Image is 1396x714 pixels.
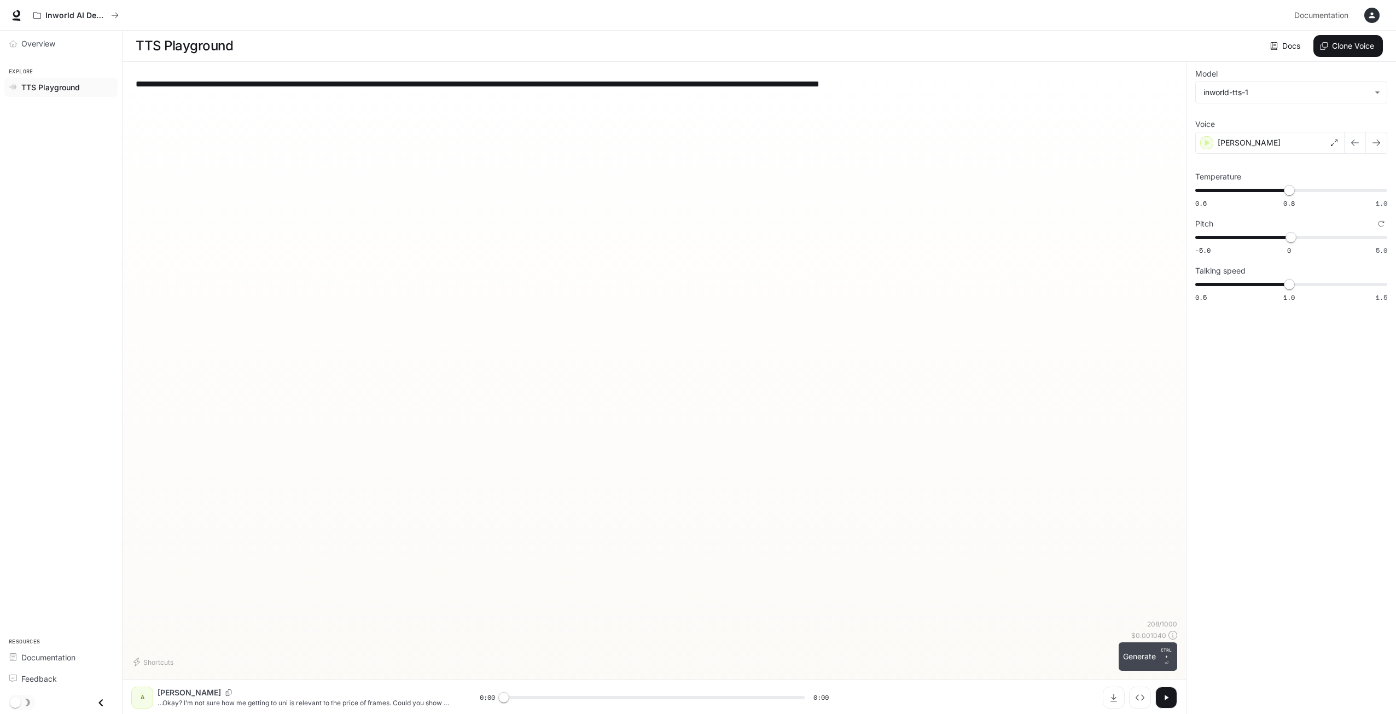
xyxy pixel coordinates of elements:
p: CTRL + [1160,647,1173,660]
p: …Okay? I’m not sure how me getting to uni is relevant to the price of frames. Could you show me t... [158,698,453,707]
span: 5.0 [1376,246,1387,255]
div: A [133,689,151,706]
h1: TTS Playground [136,35,233,57]
span: 0.6 [1195,199,1207,208]
span: 0.5 [1195,293,1207,302]
span: Documentation [1294,9,1348,22]
button: Shortcuts [131,653,178,671]
span: 0.8 [1283,199,1295,208]
span: 1.0 [1283,293,1295,302]
span: Documentation [21,652,75,663]
button: All workspaces [28,4,124,26]
a: Docs [1268,35,1305,57]
p: ⏎ [1160,647,1173,666]
span: 0:00 [480,692,495,703]
button: GenerateCTRL +⏎ [1119,642,1177,671]
div: inworld-tts-1 [1196,82,1387,103]
p: 208 / 1000 [1147,619,1177,629]
p: Voice [1195,120,1215,128]
button: Clone Voice [1313,35,1383,57]
p: Model [1195,70,1218,78]
p: Pitch [1195,220,1213,228]
a: Overview [4,34,118,53]
p: [PERSON_NAME] [1218,137,1281,148]
a: TTS Playground [4,78,118,97]
div: inworld-tts-1 [1203,87,1369,98]
p: Talking speed [1195,267,1246,275]
p: Inworld AI Demos [45,11,107,20]
p: $ 0.001040 [1131,631,1166,640]
span: 0:09 [813,692,829,703]
span: 0 [1287,246,1291,255]
span: TTS Playground [21,82,80,93]
span: 1.5 [1376,293,1387,302]
span: Feedback [21,673,57,684]
a: Feedback [4,669,118,688]
button: Copy Voice ID [221,689,236,696]
p: [PERSON_NAME] [158,687,221,698]
span: -5.0 [1195,246,1211,255]
p: Temperature [1195,173,1241,181]
a: Documentation [1290,4,1357,26]
span: Dark mode toggle [10,696,21,708]
button: Close drawer [89,692,113,714]
span: 1.0 [1376,199,1387,208]
a: Documentation [4,648,118,667]
button: Download audio [1103,687,1125,709]
button: Reset to default [1375,218,1387,230]
button: Inspect [1129,687,1151,709]
span: Overview [21,38,55,49]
